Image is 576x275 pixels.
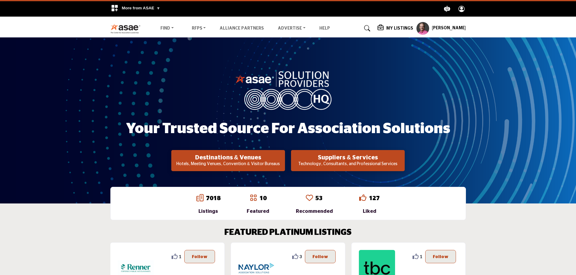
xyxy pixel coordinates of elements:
[110,24,144,34] img: Site Logo
[250,194,257,203] a: Go to Featured
[319,26,330,30] a: Help
[299,253,302,260] span: 3
[184,250,215,263] button: Follow
[432,25,466,31] h5: [PERSON_NAME]
[196,208,220,215] div: Listings
[224,228,352,238] h2: FEATURED PLATINUM LISTINGS
[206,195,220,201] a: 7018
[274,24,310,33] a: Advertise
[192,253,207,260] p: Follow
[305,250,336,263] button: Follow
[358,24,374,33] a: Search
[156,24,178,33] a: Find
[378,25,413,32] div: My Listings
[433,253,448,260] p: Follow
[126,120,450,138] h1: Your Trusted Source for Association Solutions
[171,150,285,171] button: Destinations & Venues Hotels, Meeting Venues, Convention & Visitor Bureaus
[420,253,422,260] span: 1
[173,154,283,161] h2: Destinations & Venues
[220,26,264,30] a: Alliance Partners
[296,208,333,215] div: Recommended
[291,150,405,171] button: Suppliers & Services Technology, Consultants, and Professional Services
[235,70,341,110] img: image
[122,6,160,10] span: More from ASAE
[293,161,403,167] p: Technology, Consultants, and Professional Services
[312,253,328,260] p: Follow
[425,250,456,263] button: Follow
[293,154,403,161] h2: Suppliers & Services
[107,1,164,17] div: More from ASAE
[259,195,267,201] a: 10
[359,208,380,215] div: Liked
[188,24,210,33] a: RFPs
[416,22,429,35] button: Show hide supplier dropdown
[386,26,413,31] h5: My Listings
[179,253,181,260] span: 1
[359,194,366,201] i: Go to Liked
[247,208,269,215] div: Featured
[315,195,323,201] a: 53
[369,195,380,201] a: 127
[306,194,313,203] a: Go to Recommended
[173,161,283,167] p: Hotels, Meeting Venues, Convention & Visitor Bureaus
